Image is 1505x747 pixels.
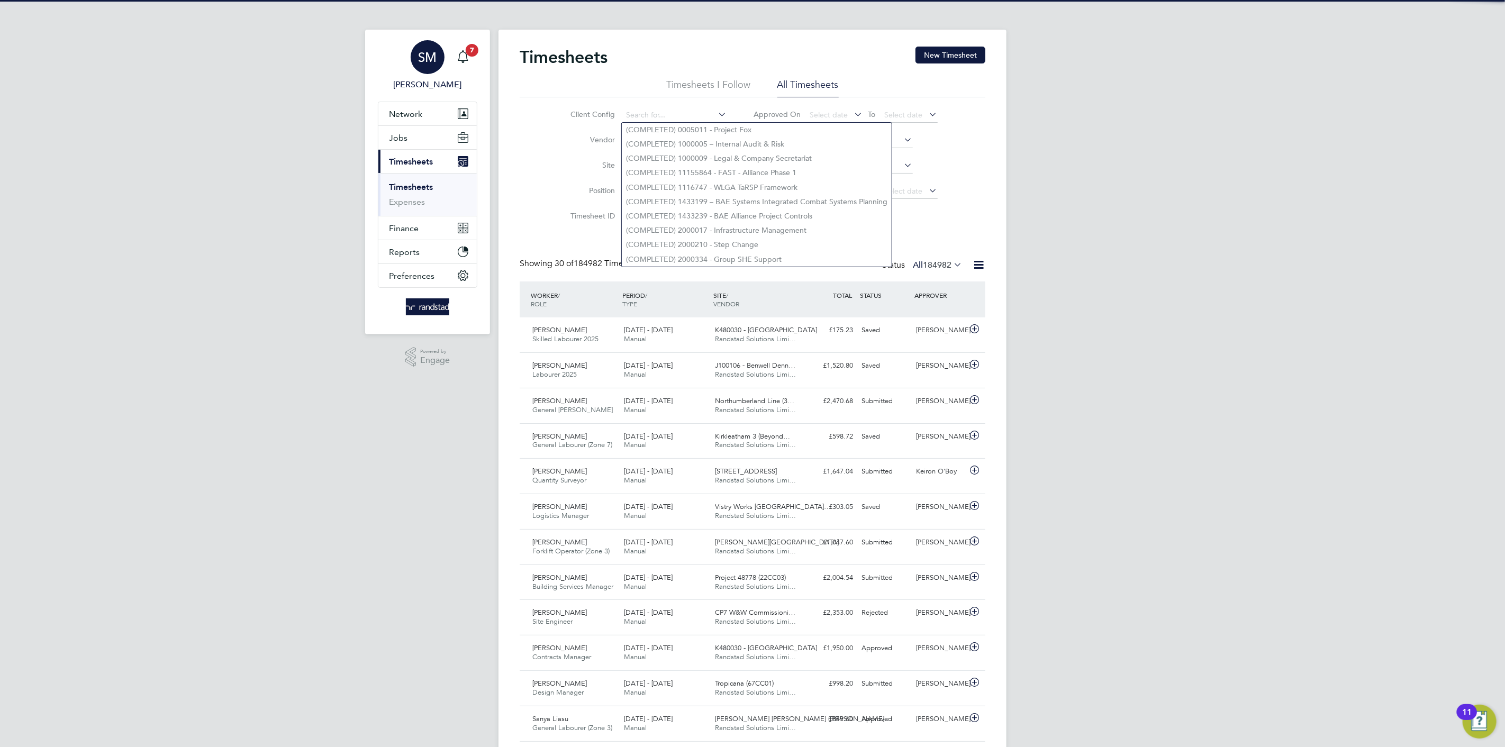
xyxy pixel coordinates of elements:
[715,582,796,591] span: Randstad Solutions Limi…
[624,679,673,688] span: [DATE] - [DATE]
[378,298,477,315] a: Go to home page
[857,428,912,445] div: Saved
[532,432,587,441] span: [PERSON_NAME]
[802,357,857,375] div: £1,520.80
[802,322,857,339] div: £175.23
[912,322,967,339] div: [PERSON_NAME]
[568,135,615,144] label: Vendor
[389,182,433,192] a: Timesheets
[389,271,434,281] span: Preferences
[622,238,892,252] li: (COMPLETED) 2000210 - Step Change
[715,467,777,476] span: [STREET_ADDRESS]
[715,679,774,688] span: Tropicana (67CC01)
[624,643,673,652] span: [DATE] - [DATE]
[532,608,587,617] span: [PERSON_NAME]
[532,334,599,343] span: Skilled Labourer 2025
[532,723,612,732] span: General Labourer (Zone 3)
[715,723,796,732] span: Randstad Solutions Limi…
[532,370,577,379] span: Labourer 2025
[568,110,615,119] label: Client Config
[624,467,673,476] span: [DATE] - [DATE]
[624,723,647,732] span: Manual
[419,50,437,64] span: SM
[715,361,796,370] span: J100106 - Benwell Denn…
[912,640,967,657] div: [PERSON_NAME]
[912,675,967,693] div: [PERSON_NAME]
[857,710,912,728] div: Approved
[912,710,967,728] div: [PERSON_NAME]
[389,133,407,143] span: Jobs
[466,44,478,57] span: 7
[857,286,912,305] div: STATUS
[715,546,796,555] span: Randstad Solutions Limi…
[405,347,450,367] a: Powered byEngage
[378,150,477,173] button: Timesheets
[406,298,450,315] img: randstad-logo-retina.png
[623,108,727,123] input: Search for...
[754,110,801,119] label: Approved On
[624,582,647,591] span: Manual
[802,569,857,587] div: £2,004.54
[624,511,647,520] span: Manual
[378,240,477,263] button: Reports
[715,714,892,723] span: [PERSON_NAME] [PERSON_NAME] ([PERSON_NAME]…
[714,299,740,308] span: VENDOR
[865,107,879,121] span: To
[715,502,831,511] span: Vistry Works [GEOGRAPHIC_DATA]…
[532,405,613,414] span: General [PERSON_NAME]
[389,223,419,233] span: Finance
[532,502,587,511] span: [PERSON_NAME]
[555,258,574,269] span: 30 of
[857,357,912,375] div: Saved
[624,688,647,697] span: Manual
[624,334,647,343] span: Manual
[802,534,857,551] div: £1,047.60
[532,582,613,591] span: Building Services Manager
[389,109,422,119] span: Network
[857,463,912,480] div: Submitted
[857,498,912,516] div: Saved
[885,110,923,120] span: Select date
[624,325,673,334] span: [DATE] - [DATE]
[622,123,892,137] li: (COMPLETED) 0005011 - Project Fox
[624,608,673,617] span: [DATE] - [DATE]
[622,252,892,267] li: (COMPLETED) 2000334 - Group SHE Support
[568,160,615,170] label: Site
[715,396,795,405] span: Northumberland Line (3…
[532,573,587,582] span: [PERSON_NAME]
[624,538,673,546] span: [DATE] - [DATE]
[532,538,587,546] span: [PERSON_NAME]
[715,538,839,546] span: [PERSON_NAME][GEOGRAPHIC_DATA]
[667,78,751,97] li: Timesheets I Follow
[532,643,587,652] span: [PERSON_NAME]
[913,260,962,270] label: All
[802,640,857,657] div: £1,950.00
[532,617,573,626] span: Site Engineer
[520,258,650,269] div: Showing
[624,432,673,441] span: [DATE] - [DATE]
[912,569,967,587] div: [PERSON_NAME]
[857,604,912,622] div: Rejected
[624,476,647,485] span: Manual
[912,393,967,410] div: [PERSON_NAME]
[715,334,796,343] span: Randstad Solutions Limi…
[715,405,796,414] span: Randstad Solutions Limi…
[378,216,477,240] button: Finance
[420,347,450,356] span: Powered by
[715,617,796,626] span: Randstad Solutions Limi…
[857,569,912,587] div: Submitted
[715,476,796,485] span: Randstad Solutions Limi…
[532,688,584,697] span: Design Manager
[1462,712,1472,726] div: 11
[857,675,912,693] div: Submitted
[389,197,425,207] a: Expenses
[532,652,591,661] span: Contracts Manager
[622,195,892,209] li: (COMPLETED) 1433199 – BAE Systems Integrated Combat Systems Planning
[532,396,587,405] span: [PERSON_NAME]
[568,186,615,195] label: Position
[715,511,796,520] span: Randstad Solutions Limi…
[624,617,647,626] span: Manual
[378,126,477,149] button: Jobs
[622,151,892,166] li: (COMPLETED) 1000009 - Legal & Company Secretariat
[802,428,857,445] div: £598.72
